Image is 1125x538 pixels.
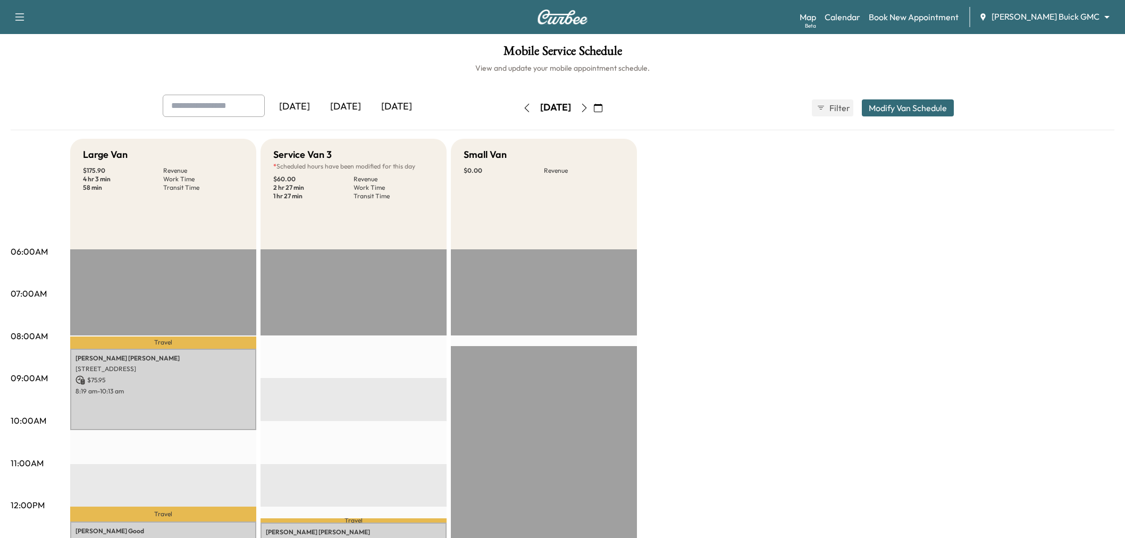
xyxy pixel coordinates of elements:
[805,22,816,30] div: Beta
[11,330,48,342] p: 08:00AM
[464,147,507,162] h5: Small Van
[11,457,44,469] p: 11:00AM
[273,175,354,183] p: $ 60.00
[869,11,959,23] a: Book New Appointment
[544,166,624,175] p: Revenue
[354,175,434,183] p: Revenue
[371,95,422,119] div: [DATE]
[75,365,251,373] p: [STREET_ADDRESS]
[83,147,128,162] h5: Large Van
[11,45,1114,63] h1: Mobile Service Schedule
[992,11,1099,23] span: [PERSON_NAME] Buick GMC
[83,175,163,183] p: 4 hr 3 min
[70,507,256,522] p: Travel
[75,527,251,535] p: [PERSON_NAME] Good
[83,166,163,175] p: $ 175.90
[70,337,256,349] p: Travel
[829,102,849,114] span: Filter
[75,354,251,363] p: [PERSON_NAME] [PERSON_NAME]
[163,166,244,175] p: Revenue
[269,95,320,119] div: [DATE]
[11,499,45,511] p: 12:00PM
[11,245,48,258] p: 06:00AM
[11,287,47,300] p: 07:00AM
[11,63,1114,73] h6: View and update your mobile appointment schedule.
[800,11,816,23] a: MapBeta
[11,414,46,427] p: 10:00AM
[273,192,354,200] p: 1 hr 27 min
[11,372,48,384] p: 09:00AM
[75,387,251,396] p: 8:19 am - 10:13 am
[464,166,544,175] p: $ 0.00
[354,192,434,200] p: Transit Time
[320,95,371,119] div: [DATE]
[862,99,954,116] button: Modify Van Schedule
[354,183,434,192] p: Work Time
[540,101,571,114] div: [DATE]
[825,11,860,23] a: Calendar
[261,518,447,523] p: Travel
[273,162,434,171] p: Scheduled hours have been modified for this day
[273,183,354,192] p: 2 hr 27 min
[163,175,244,183] p: Work Time
[537,10,588,24] img: Curbee Logo
[812,99,853,116] button: Filter
[163,183,244,192] p: Transit Time
[75,375,251,385] p: $ 75.95
[273,147,332,162] h5: Service Van 3
[266,528,441,536] p: [PERSON_NAME] [PERSON_NAME]
[83,183,163,192] p: 58 min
